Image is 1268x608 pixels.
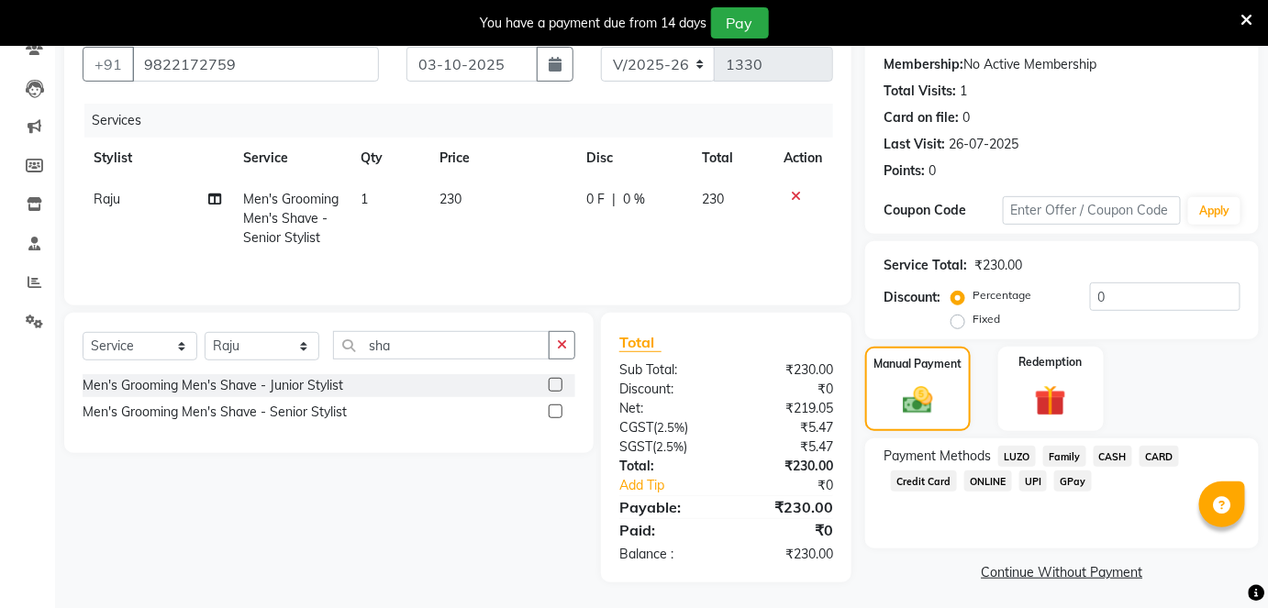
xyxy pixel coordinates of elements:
div: ( ) [606,418,727,437]
label: Manual Payment [873,356,962,372]
div: ₹0 [746,476,847,495]
span: 230 [439,191,462,207]
div: Services [84,104,847,138]
div: ₹0 [726,380,847,399]
span: LUZO [998,446,1036,467]
span: SGST [619,438,652,455]
img: _gift.svg [1025,381,1076,421]
th: Action [773,138,833,179]
span: Raju [94,191,120,207]
span: Payment Methods [884,447,991,466]
div: Sub Total: [606,360,727,380]
div: ₹0 [726,519,847,541]
span: Family [1043,446,1086,467]
span: CASH [1094,446,1133,467]
div: Membership: [884,55,963,74]
div: Payable: [606,496,727,518]
th: Stylist [83,138,232,179]
div: ₹230.00 [974,256,1022,275]
div: Discount: [606,380,727,399]
button: +91 [83,47,134,82]
div: Total: [606,457,727,476]
img: _cash.svg [894,383,942,418]
div: Points: [884,161,925,181]
div: Total Visits: [884,82,956,101]
span: GPay [1054,470,1092,492]
span: UPI [1019,470,1048,492]
div: No Active Membership [884,55,1240,74]
th: Qty [350,138,429,179]
input: Enter Offer / Coupon Code [1003,196,1182,225]
input: Search by Name/Mobile/Email/Code [132,47,379,82]
div: ₹5.47 [726,437,847,457]
div: 0 [962,108,970,127]
span: | [612,190,616,209]
div: ₹5.47 [726,418,847,437]
div: ₹219.05 [726,399,847,418]
th: Price [428,138,575,179]
div: ₹230.00 [726,496,847,518]
span: 1 [361,191,369,207]
a: Continue Without Payment [869,563,1255,582]
div: ₹230.00 [726,545,847,564]
label: Fixed [973,311,1000,327]
span: Total [619,333,662,352]
span: 2.5% [656,439,684,454]
span: 2.5% [657,420,684,435]
label: Percentage [973,287,1031,304]
div: You have a payment due from 14 days [481,14,707,33]
span: CGST [619,419,653,436]
div: Men's Grooming Men's Shave - Junior Stylist [83,376,343,395]
div: Coupon Code [884,201,1003,220]
span: CARD [1140,446,1179,467]
div: Paid: [606,519,727,541]
div: Men's Grooming Men's Shave - Senior Stylist [83,403,347,422]
button: Pay [711,7,769,39]
th: Disc [575,138,691,179]
th: Total [692,138,773,179]
div: ₹230.00 [726,360,847,380]
div: ( ) [606,437,727,457]
a: Add Tip [606,476,746,495]
label: Redemption [1019,354,1083,370]
div: ₹230.00 [726,457,847,476]
span: ONLINE [964,470,1012,492]
div: 1 [960,82,967,101]
span: 0 F [586,190,605,209]
input: Search or Scan [333,331,550,359]
div: Balance : [606,545,727,564]
div: Last Visit: [884,135,945,154]
button: Apply [1188,197,1240,225]
span: 0 % [623,190,645,209]
div: Service Total: [884,256,967,275]
div: 26-07-2025 [949,135,1018,154]
th: Service [232,138,350,179]
span: 230 [703,191,725,207]
span: Credit Card [891,470,957,492]
div: Discount: [884,288,940,307]
div: Card on file: [884,108,959,127]
span: Men's Grooming Men's Shave - Senior Stylist [243,191,339,246]
div: 0 [929,161,936,181]
div: Net: [606,399,727,418]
